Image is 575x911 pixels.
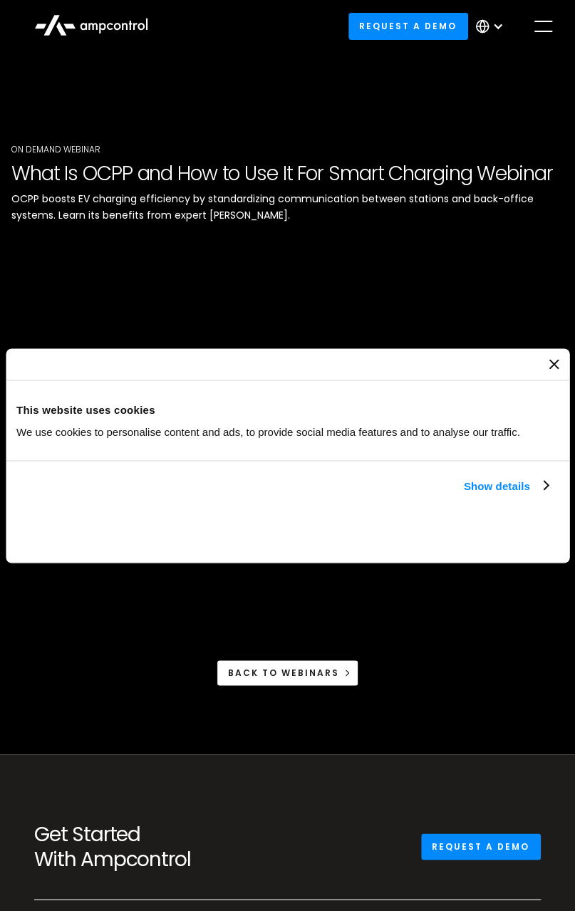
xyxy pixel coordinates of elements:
h1: What Is OCPP and How to Use It For Smart Charging Webinar [11,162,564,186]
a: back to Webinars [217,660,358,686]
div: menu [524,6,564,46]
button: Okay [380,510,559,551]
div: This website uses cookies [16,402,559,419]
button: Close banner [549,359,559,369]
span: We use cookies to personalise content and ads, to provide social media features and to analyse ou... [16,425,520,437]
div: On Demand WEbinar [11,144,564,156]
iframe: AmpEdge Product Presentation | Megawatt Charging Sites with AmpEdge (Copy) [11,246,564,556]
a: Request a demo [421,833,541,860]
p: OCPP boosts EV charging efficiency by standardizing communication between stations and back-offic... [11,191,564,223]
a: Request a demo [348,13,468,39]
div: back to Webinars [228,667,339,680]
h2: Get Started With Ampcontrol [34,823,273,870]
a: Show details [464,477,548,494]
